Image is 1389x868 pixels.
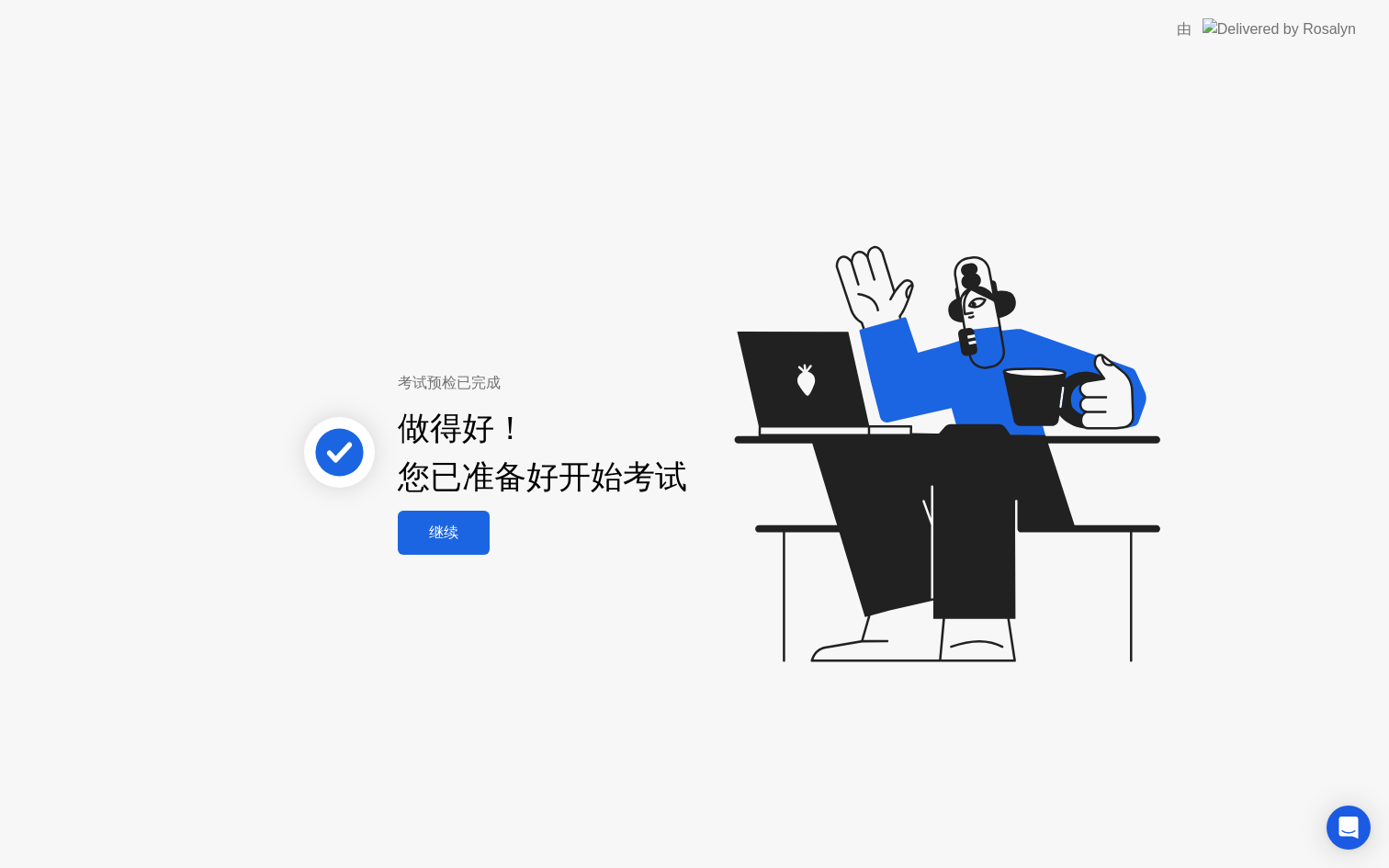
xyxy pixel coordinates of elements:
[1327,806,1371,850] div: Open Intercom Messenger
[398,404,687,502] div: 做得好！ 您已准备好开始考试
[1203,18,1356,39] img: Delivered by Rosalyn
[398,511,490,555] button: 继续
[1177,18,1191,40] div: 由
[398,372,777,394] div: 考试预检已完成
[403,524,484,543] div: 继续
